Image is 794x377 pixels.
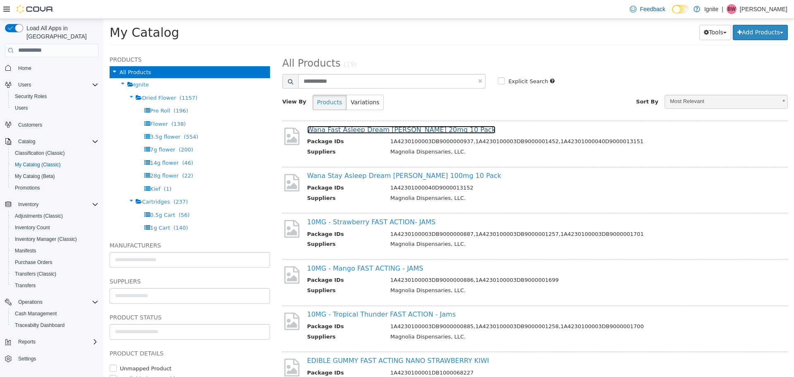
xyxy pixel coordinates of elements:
td: 1A4230100003DB9000000887,1A4230100003DB9000001257,1A4230100003DB9000001701 [281,211,666,221]
input: Dark Mode [672,5,689,14]
td: Magnolia Dispensaries, LLC. [281,175,666,185]
button: Manifests [8,245,102,257]
td: Magnolia Dispensaries, LLC. [281,267,666,278]
button: Purchase Orders [8,257,102,268]
th: Package IDs [204,350,281,360]
button: Inventory [15,199,42,209]
span: (138) [68,102,82,108]
th: Suppliers [204,129,281,139]
span: Promotions [15,185,40,191]
img: missing-image.png [179,154,198,174]
td: Magnolia Dispensaries, LLC. [281,221,666,231]
span: Inventory Manager (Classic) [15,236,77,243]
span: Cartridges [38,180,67,186]
a: Most Relevant [561,76,684,90]
a: Transfers [12,281,39,291]
a: Traceabilty Dashboard [12,320,68,330]
span: Manifests [15,247,36,254]
button: Add Products [629,6,684,21]
span: (237) [70,180,84,186]
span: Classification (Classic) [12,148,98,158]
span: Settings [15,353,98,364]
a: Security Roles [12,91,50,101]
p: [PERSON_NAME] [740,4,787,14]
th: Package IDs [204,211,281,221]
span: Adjustments (Classic) [12,211,98,221]
img: missing-image.png [179,107,198,127]
span: Customers [15,120,98,130]
button: Catalog [2,136,102,147]
a: My Catalog (Classic) [12,160,64,170]
span: All Products [16,50,48,56]
img: Cova [17,5,54,13]
button: Traceabilty Dashboard [8,319,102,331]
img: missing-image.png [179,292,198,312]
th: Package IDs [204,118,281,129]
span: Transfers [15,282,36,289]
span: (56) [75,193,86,199]
h5: Suppliers [6,257,167,267]
img: missing-image.png [179,246,198,266]
a: Inventory Count [12,223,53,233]
span: Purchase Orders [15,259,53,266]
div: Betty Wilson [727,4,737,14]
th: Suppliers [204,221,281,231]
img: missing-image.png [179,338,198,358]
button: Operations [15,297,46,307]
th: Suppliers [204,314,281,324]
span: Pre Roll [47,89,67,95]
button: Users [8,102,102,114]
span: Catalog [18,138,35,145]
span: Users [15,80,98,90]
span: Traceabilty Dashboard [15,322,65,329]
span: Transfers (Classic) [12,269,98,279]
span: Operations [18,299,43,305]
a: Users [12,103,31,113]
span: Cash Management [12,309,98,319]
span: Customers [18,122,42,128]
td: 1A42301000040D9000013152 [281,165,666,175]
span: Transfers [12,281,98,291]
span: Security Roles [12,91,98,101]
span: Users [18,82,31,88]
span: Inventory Manager (Classic) [12,234,98,244]
span: Users [15,105,28,111]
span: Cash Management [15,310,57,317]
a: Manifests [12,246,39,256]
span: 14g flower [47,141,75,147]
a: 10MG - Strawberry FAST ACTION- JAMS [204,199,332,207]
span: Settings [18,355,36,362]
span: (1157) [76,76,94,82]
span: Traceabilty Dashboard [12,320,98,330]
button: Security Roles [8,91,102,102]
span: 3.5g flower [47,115,77,121]
span: Home [15,63,98,73]
span: Adjustments (Classic) [15,213,63,219]
label: Unmapped Product [14,346,68,354]
span: Users [12,103,98,113]
a: Promotions [12,183,43,193]
button: Variations [243,76,280,91]
span: My Catalog (Classic) [12,160,98,170]
a: Adjustments (Classic) [12,211,66,221]
span: Transfers (Classic) [15,271,56,277]
a: Settings [15,354,39,364]
button: Inventory Count [8,222,102,233]
button: Inventory [2,199,102,210]
span: Ignite [30,62,45,69]
span: Home [18,65,31,72]
span: Dried Flower [38,76,72,82]
span: Flower [47,102,65,108]
h5: Product Details [6,329,167,339]
span: 1g Cart [47,206,67,212]
button: Users [2,79,102,91]
button: Adjustments (Classic) [8,210,102,222]
span: View By [179,79,203,86]
label: Available by Dropship [14,356,75,364]
a: My Catalog (Beta) [12,171,58,181]
h5: Product Status [6,293,167,303]
th: Suppliers [204,267,281,278]
span: 0.5g Cart [47,193,72,199]
a: 10MG - Mango FAST ACTING - JAMS [204,245,320,253]
button: Operations [2,296,102,308]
